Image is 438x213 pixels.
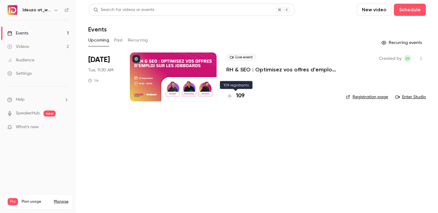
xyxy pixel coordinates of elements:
span: Created by [379,55,401,62]
div: Audience [7,57,34,63]
a: SpeakerHub [16,110,40,117]
li: help-dropdown-opener [7,96,69,103]
span: What's new [16,124,39,130]
span: Plan usage [22,199,50,204]
img: Ideuzo at_work [8,5,17,15]
span: EY [406,55,410,62]
div: Videos [7,44,29,50]
h6: Ideuzo at_work [23,7,51,13]
h4: 109 [236,92,245,100]
div: Settings [7,70,32,77]
div: Search for videos or events [93,7,154,13]
a: Manage [54,199,68,204]
div: 1 h [88,78,99,83]
button: New video [357,4,391,16]
button: Past [114,35,123,45]
iframe: Noticeable Trigger [61,125,69,130]
div: Events [7,30,28,36]
span: Tue, 11:30 AM [88,67,113,73]
span: Eva Yahiaoui [404,55,411,62]
button: Schedule [394,4,426,16]
button: Recurring events [379,38,426,48]
button: Upcoming [88,35,109,45]
div: Sep 23 Tue, 11:30 AM (Europe/Madrid) [88,52,120,101]
span: new [43,110,56,117]
a: 109 [226,92,245,100]
a: RH & SEO : Optimisez vos offres d’emploi sur les jobboards [226,66,336,73]
h1: Events [88,26,107,33]
span: [DATE] [88,55,110,65]
span: Help [16,96,25,103]
button: Recurring [128,35,148,45]
a: Enter Studio [395,94,426,100]
span: Live event [226,54,256,61]
a: Registration page [346,94,388,100]
span: Pro [8,198,18,205]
